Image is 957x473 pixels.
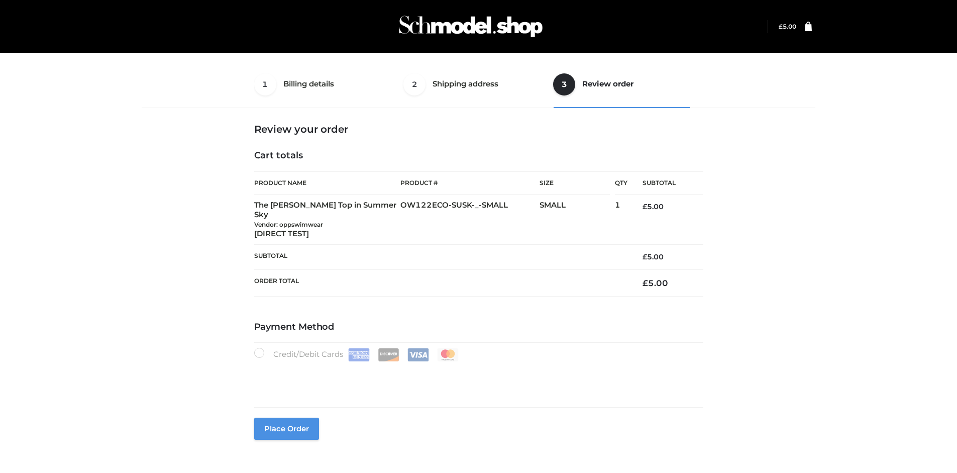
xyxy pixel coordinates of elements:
th: Qty [615,171,627,195]
button: Place order [254,418,319,440]
img: Visa [407,348,429,361]
img: Mastercard [437,348,459,361]
small: Vendor: oppswimwear [254,221,323,228]
span: £ [643,278,648,288]
td: The [PERSON_NAME] Top in Summer Sky [DIRECT TEST] [254,195,401,245]
span: £ [643,252,647,261]
td: SMALL [540,195,615,245]
th: Product Name [254,171,401,195]
span: £ [779,23,783,30]
th: Product # [400,171,540,195]
th: Subtotal [627,172,703,195]
bdi: 5.00 [643,252,664,261]
a: £5.00 [779,23,796,30]
span: £ [643,202,647,211]
h3: Review your order [254,123,703,135]
th: Size [540,172,610,195]
bdi: 5.00 [643,278,668,288]
img: Discover [378,348,399,361]
th: Subtotal [254,245,628,269]
h4: Cart totals [254,150,703,161]
label: Credit/Debit Cards [254,348,460,361]
td: 1 [615,195,627,245]
bdi: 5.00 [643,202,664,211]
th: Order Total [254,269,628,296]
img: Schmodel Admin 964 [395,7,546,46]
iframe: Secure payment input frame [252,359,701,396]
img: Amex [348,348,370,361]
bdi: 5.00 [779,23,796,30]
td: OW122ECO-SUSK-_-SMALL [400,195,540,245]
h4: Payment Method [254,322,703,333]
